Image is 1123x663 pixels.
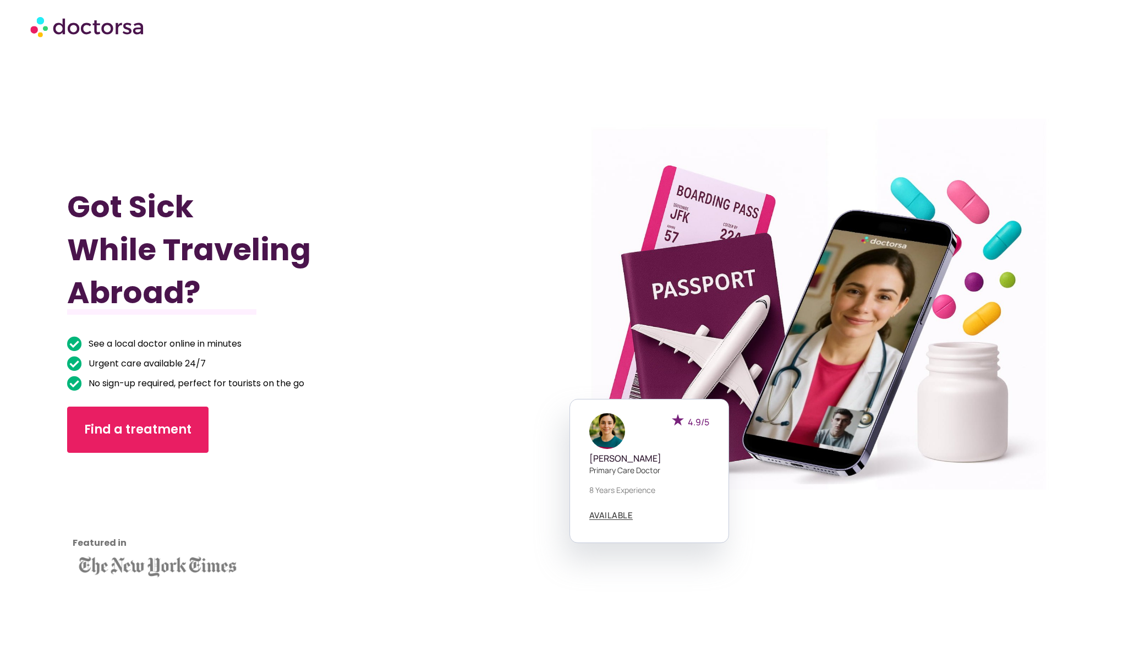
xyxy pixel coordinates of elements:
[67,407,209,453] a: Find a treatment
[67,185,487,314] h1: Got Sick While Traveling Abroad?
[84,421,191,439] span: Find a treatment
[589,511,633,519] span: AVAILABLE
[86,356,206,371] span: Urgent care available 24/7
[589,484,709,496] p: 8 years experience
[86,376,304,391] span: No sign-up required, perfect for tourists on the go
[73,536,127,549] strong: Featured in
[589,511,633,520] a: AVAILABLE
[73,469,172,552] iframe: Customer reviews powered by Trustpilot
[589,453,709,464] h5: [PERSON_NAME]
[86,336,242,352] span: See a local doctor online in minutes
[688,416,709,428] span: 4.9/5
[589,464,709,476] p: Primary care doctor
